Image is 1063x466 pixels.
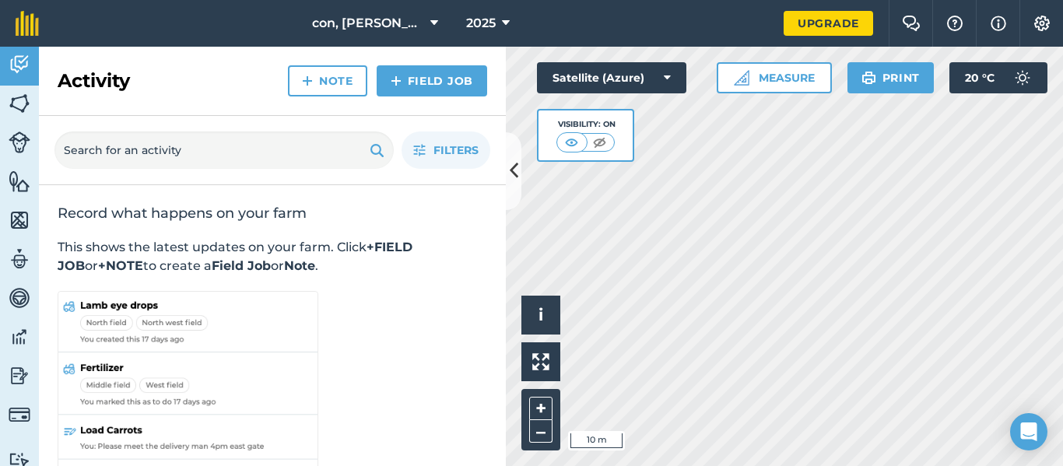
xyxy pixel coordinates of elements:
input: Search for an activity [54,131,394,169]
button: 20 °C [949,62,1047,93]
img: svg+xml;base64,PHN2ZyB4bWxucz0iaHR0cDovL3d3dy53My5vcmcvMjAwMC9zdmciIHdpZHRoPSIxOSIgaGVpZ2h0PSIyNC... [370,141,384,159]
img: Four arrows, one pointing top left, one top right, one bottom right and the last bottom left [532,353,549,370]
img: svg+xml;base64,PD94bWwgdmVyc2lvbj0iMS4wIiBlbmNvZGluZz0idXRmLTgiPz4KPCEtLSBHZW5lcmF0b3I6IEFkb2JlIE... [9,364,30,387]
span: Filters [433,142,479,159]
h2: Record what happens on your farm [58,204,487,222]
img: svg+xml;base64,PHN2ZyB4bWxucz0iaHR0cDovL3d3dy53My5vcmcvMjAwMC9zdmciIHdpZHRoPSIxNyIgaGVpZ2h0PSIxNy... [991,14,1006,33]
img: svg+xml;base64,PHN2ZyB4bWxucz0iaHR0cDovL3d3dy53My5vcmcvMjAwMC9zdmciIHdpZHRoPSIxOSIgaGVpZ2h0PSIyNC... [861,68,876,87]
img: Ruler icon [734,70,749,86]
button: Filters [402,131,490,169]
img: svg+xml;base64,PHN2ZyB4bWxucz0iaHR0cDovL3d3dy53My5vcmcvMjAwMC9zdmciIHdpZHRoPSI1NiIgaGVpZ2h0PSI2MC... [9,208,30,232]
img: svg+xml;base64,PHN2ZyB4bWxucz0iaHR0cDovL3d3dy53My5vcmcvMjAwMC9zdmciIHdpZHRoPSI1MCIgaGVpZ2h0PSI0MC... [562,135,581,150]
img: svg+xml;base64,PD94bWwgdmVyc2lvbj0iMS4wIiBlbmNvZGluZz0idXRmLTgiPz4KPCEtLSBHZW5lcmF0b3I6IEFkb2JlIE... [9,286,30,310]
img: fieldmargin Logo [16,11,39,36]
strong: Field Job [212,258,271,273]
h2: Activity [58,68,130,93]
button: Satellite (Azure) [537,62,686,93]
img: svg+xml;base64,PHN2ZyB4bWxucz0iaHR0cDovL3d3dy53My5vcmcvMjAwMC9zdmciIHdpZHRoPSI1NiIgaGVpZ2h0PSI2MC... [9,170,30,193]
div: Visibility: On [556,118,616,131]
p: This shows the latest updates on your farm. Click or to create a or . [58,238,487,275]
span: 20 ° C [965,62,995,93]
button: Measure [717,62,832,93]
img: A question mark icon [945,16,964,31]
img: svg+xml;base64,PHN2ZyB4bWxucz0iaHR0cDovL3d3dy53My5vcmcvMjAwMC9zdmciIHdpZHRoPSIxNCIgaGVpZ2h0PSIyNC... [302,72,313,90]
img: A cog icon [1033,16,1051,31]
a: Field Job [377,65,487,96]
button: + [529,397,553,420]
img: svg+xml;base64,PHN2ZyB4bWxucz0iaHR0cDovL3d3dy53My5vcmcvMjAwMC9zdmciIHdpZHRoPSI1NiIgaGVpZ2h0PSI2MC... [9,92,30,115]
a: Upgrade [784,11,873,36]
img: svg+xml;base64,PHN2ZyB4bWxucz0iaHR0cDovL3d3dy53My5vcmcvMjAwMC9zdmciIHdpZHRoPSI1MCIgaGVpZ2h0PSI0MC... [590,135,609,150]
strong: +NOTE [98,258,143,273]
div: Open Intercom Messenger [1010,413,1047,450]
img: svg+xml;base64,PD94bWwgdmVyc2lvbj0iMS4wIiBlbmNvZGluZz0idXRmLTgiPz4KPCEtLSBHZW5lcmF0b3I6IEFkb2JlIE... [9,53,30,76]
span: con, [PERSON_NAME], ty farm [312,14,424,33]
span: 2025 [466,14,496,33]
img: svg+xml;base64,PD94bWwgdmVyc2lvbj0iMS4wIiBlbmNvZGluZz0idXRmLTgiPz4KPCEtLSBHZW5lcmF0b3I6IEFkb2JlIE... [1007,62,1038,93]
img: svg+xml;base64,PHN2ZyB4bWxucz0iaHR0cDovL3d3dy53My5vcmcvMjAwMC9zdmciIHdpZHRoPSIxNCIgaGVpZ2h0PSIyNC... [391,72,402,90]
img: svg+xml;base64,PD94bWwgdmVyc2lvbj0iMS4wIiBlbmNvZGluZz0idXRmLTgiPz4KPCEtLSBHZW5lcmF0b3I6IEFkb2JlIE... [9,404,30,426]
button: i [521,296,560,335]
button: – [529,420,553,443]
a: Note [288,65,367,96]
strong: Note [284,258,315,273]
img: svg+xml;base64,PD94bWwgdmVyc2lvbj0iMS4wIiBlbmNvZGluZz0idXRmLTgiPz4KPCEtLSBHZW5lcmF0b3I6IEFkb2JlIE... [9,325,30,349]
img: svg+xml;base64,PD94bWwgdmVyc2lvbj0iMS4wIiBlbmNvZGluZz0idXRmLTgiPz4KPCEtLSBHZW5lcmF0b3I6IEFkb2JlIE... [9,247,30,271]
img: Two speech bubbles overlapping with the left bubble in the forefront [902,16,921,31]
span: i [539,305,543,324]
button: Print [847,62,935,93]
img: svg+xml;base64,PD94bWwgdmVyc2lvbj0iMS4wIiBlbmNvZGluZz0idXRmLTgiPz4KPCEtLSBHZW5lcmF0b3I6IEFkb2JlIE... [9,131,30,153]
